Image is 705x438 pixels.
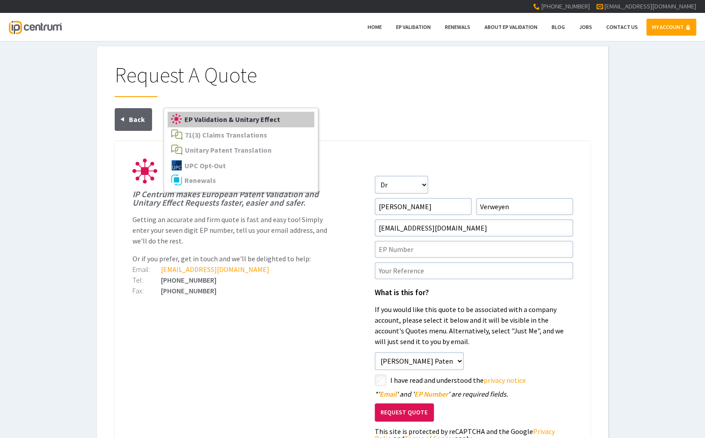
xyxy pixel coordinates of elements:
[390,19,437,36] a: EP Validation
[168,127,314,143] a: 71(3) Claims Translations
[184,176,216,185] span: Renewals
[375,390,573,397] div: ' ' and ' ' are required fields.
[184,161,226,170] span: UPC Opt-Out
[390,374,573,386] label: I have read and understood the
[606,24,638,30] span: Contact Us
[396,24,431,30] span: EP Validation
[541,2,590,10] span: [PHONE_NUMBER]
[375,198,472,215] input: First Name
[579,24,592,30] span: Jobs
[573,19,598,36] a: Jobs
[552,24,565,30] span: Blog
[168,112,314,127] a: EP Validation & Unitary Effect
[479,19,543,36] a: About EP Validation
[168,142,314,158] a: Unitary Patent Translation
[546,19,571,36] a: Blog
[185,146,272,154] span: Unitary Patent Translation
[9,13,61,41] a: IP Centrum
[375,304,573,347] p: If you would like this quote to be associated with a company account, please select it below and ...
[132,214,331,246] p: Getting an accurate and firm quote is fast and easy too! Simply enter your seven digit EP number,...
[115,108,152,131] a: Back
[414,389,448,398] span: EP Number
[185,130,267,139] span: 71(3) Claims Translations
[484,376,526,385] a: privacy notice
[184,115,280,124] span: EP Validation & Unitary Effect
[601,19,644,36] a: Contact Us
[161,265,269,274] a: [EMAIL_ADDRESS][DOMAIN_NAME]
[132,276,331,284] div: [PHONE_NUMBER]
[439,19,476,36] a: Renewals
[129,115,145,124] span: Back
[172,160,182,170] img: upc.svg
[132,190,331,207] h1: IP Centrum makes European Patent Validation and Unitary Effect Requests faster, easier and safer.
[132,266,161,273] div: Email:
[375,289,573,297] h1: What is this for?
[445,24,470,30] span: Renewals
[380,389,397,398] span: Email
[132,276,161,284] div: Tel:
[375,262,573,279] input: Your Reference
[168,158,314,173] a: UPC Opt-Out
[368,24,382,30] span: Home
[362,19,388,36] a: Home
[132,287,331,294] div: [PHONE_NUMBER]
[604,2,696,10] a: [EMAIL_ADDRESS][DOMAIN_NAME]
[646,19,696,36] a: MY ACCOUNT
[168,173,314,188] a: Renewals
[375,403,434,422] button: Request Quote
[115,64,590,97] h1: Request A Quote
[476,198,573,215] input: Surname
[375,374,386,386] label: styled-checkbox
[375,219,573,236] input: Email
[132,253,331,264] p: Or if you prefer, get in touch and we'll be delighted to help:
[375,241,573,258] input: EP Number
[132,287,161,294] div: Fax:
[485,24,537,30] span: About EP Validation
